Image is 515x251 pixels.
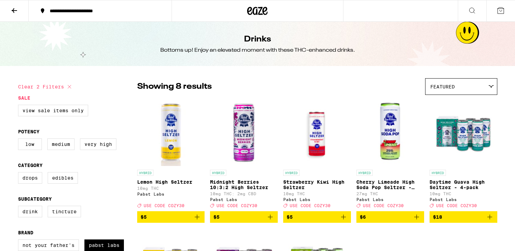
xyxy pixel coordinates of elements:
button: Add to bag [430,211,497,223]
p: HYBRID [210,170,226,176]
span: USE CODE COZY30 [363,203,404,208]
p: HYBRID [356,170,373,176]
label: Very High [80,138,116,150]
img: Pabst Labs - Midnight Berries 10:3:2 High Seltzer [210,98,278,166]
button: Clear 2 filters [18,78,74,95]
a: Open page for Daytime Guava High Seltzer - 4-pack from Pabst Labs [430,98,497,211]
h1: Drinks [244,34,271,45]
label: Pabst Labs [84,239,124,251]
p: HYBRID [283,170,300,176]
p: Lemon High Seltzer [137,179,205,185]
div: Pabst Labs [137,192,205,196]
label: Medium [47,138,75,150]
legend: Category [18,163,43,168]
label: Edibles [48,172,78,184]
span: Featured [430,84,455,89]
p: Daytime Guava High Seltzer - 4-pack [430,179,497,190]
div: Pabst Labs [430,197,497,202]
a: Open page for Midnight Berries 10:3:2 High Seltzer from Pabst Labs [210,98,278,211]
label: Drops [18,172,42,184]
label: Not Your Father's [18,239,79,251]
p: 10mg THC [137,186,205,190]
div: Pabst Labs [356,197,424,202]
div: Bottoms up! Enjoy an elevated moment with these THC-enhanced drinks. [160,47,355,54]
span: USE CODE COZY30 [144,203,184,208]
button: Add to bag [283,211,351,223]
span: $18 [433,214,442,220]
span: $6 [360,214,366,220]
a: Open page for Cherry Limeade High Soda Pop Seltzer - 25mg from Pabst Labs [356,98,424,211]
button: Add to bag [356,211,424,223]
button: Add to bag [137,211,205,223]
img: Pabst Labs - Strawberry Kiwi High Seltzer [283,98,351,166]
img: Pabst Labs - Daytime Guava High Seltzer - 4-pack [430,98,497,166]
span: USE CODE COZY30 [436,203,477,208]
p: Midnight Berries 10:3:2 High Seltzer [210,179,278,190]
div: Pabst Labs [210,197,278,202]
button: Add to bag [210,211,278,223]
div: Pabst Labs [283,197,351,202]
span: USE CODE COZY30 [216,203,257,208]
p: HYBRID [137,170,154,176]
a: Open page for Strawberry Kiwi High Seltzer from Pabst Labs [283,98,351,211]
legend: Subcategory [18,196,52,202]
label: Low [18,138,42,150]
span: $5 [141,214,147,220]
legend: Brand [18,230,33,235]
legend: Sale [18,95,30,101]
p: Showing 8 results [137,81,212,93]
p: Strawberry Kiwi High Seltzer [283,179,351,190]
span: $5 [287,214,293,220]
label: View Sale Items Only [18,105,88,116]
span: $5 [213,214,220,220]
p: HYBRID [430,170,446,176]
p: 10mg THC [283,191,351,196]
p: 10mg THC [430,191,497,196]
p: 10mg THC: 2mg CBD [210,191,278,196]
p: Cherry Limeade High Soda Pop Seltzer - 25mg [356,179,424,190]
img: Pabst Labs - Lemon High Seltzer [137,98,205,166]
label: Tincture [48,206,81,217]
span: USE CODE COZY30 [290,203,331,208]
p: 27mg THC [356,191,424,196]
label: Drink [18,206,42,217]
legend: Potency [18,129,39,134]
img: Pabst Labs - Cherry Limeade High Soda Pop Seltzer - 25mg [356,98,424,166]
a: Open page for Lemon High Seltzer from Pabst Labs [137,98,205,211]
